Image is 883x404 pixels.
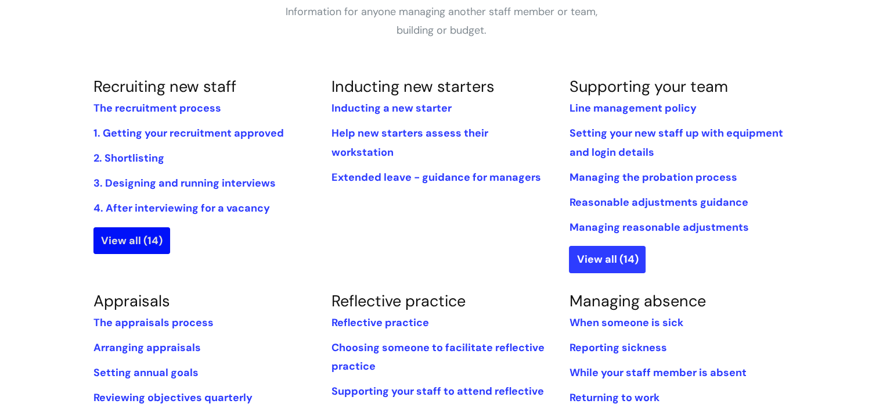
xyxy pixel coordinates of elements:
[93,76,236,96] a: Recruiting new staff
[569,291,705,311] a: Managing absence
[331,316,428,330] a: Reflective practice
[569,366,746,380] a: While‌ ‌your‌ ‌staff‌ ‌member‌ ‌is‌ ‌absent‌
[93,201,270,215] a: 4. After interviewing for a vacancy
[569,246,646,273] a: View all (14)
[569,195,748,209] a: Reasonable adjustments guidance
[331,76,494,96] a: Inducting new starters
[569,170,737,184] a: Managing the probation process
[569,101,696,115] a: Line management policy
[569,126,783,159] a: Setting your new staff up with equipment and login details
[331,291,465,311] a: Reflective practice
[93,126,284,140] a: 1. Getting your recruitment approved
[331,101,451,115] a: Inducting a new starter
[93,227,170,254] a: View all (14)
[569,220,748,234] a: Managing reasonable adjustments
[93,316,214,330] a: The appraisals process
[569,316,683,330] a: When someone is sick
[569,76,727,96] a: Supporting your team
[331,170,540,184] a: Extended leave - guidance for managers
[93,101,221,115] a: The recruitment process
[331,126,488,159] a: Help new starters assess their workstation
[93,291,170,311] a: Appraisals
[268,2,616,40] p: Information for anyone managing another staff member or team, building or budget.
[93,366,199,380] a: Setting annual goals
[93,341,201,355] a: Arranging appraisals
[93,151,164,165] a: 2. Shortlisting
[93,176,276,190] a: 3. Designing and running interviews
[331,341,544,373] a: Choosing someone to facilitate reflective practice
[569,341,666,355] a: Reporting sickness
